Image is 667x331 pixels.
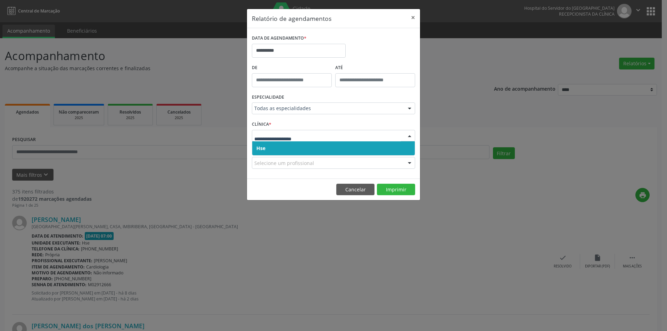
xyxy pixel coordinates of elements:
[254,159,314,167] span: Selecione um profissional
[336,184,374,196] button: Cancelar
[254,105,401,112] span: Todas as especialidades
[377,184,415,196] button: Imprimir
[252,119,271,130] label: CLÍNICA
[252,63,332,73] label: De
[256,145,265,151] span: Hse
[406,9,420,26] button: Close
[252,92,284,103] label: ESPECIALIDADE
[252,33,306,44] label: DATA DE AGENDAMENTO
[252,14,331,23] h5: Relatório de agendamentos
[335,63,415,73] label: ATÉ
